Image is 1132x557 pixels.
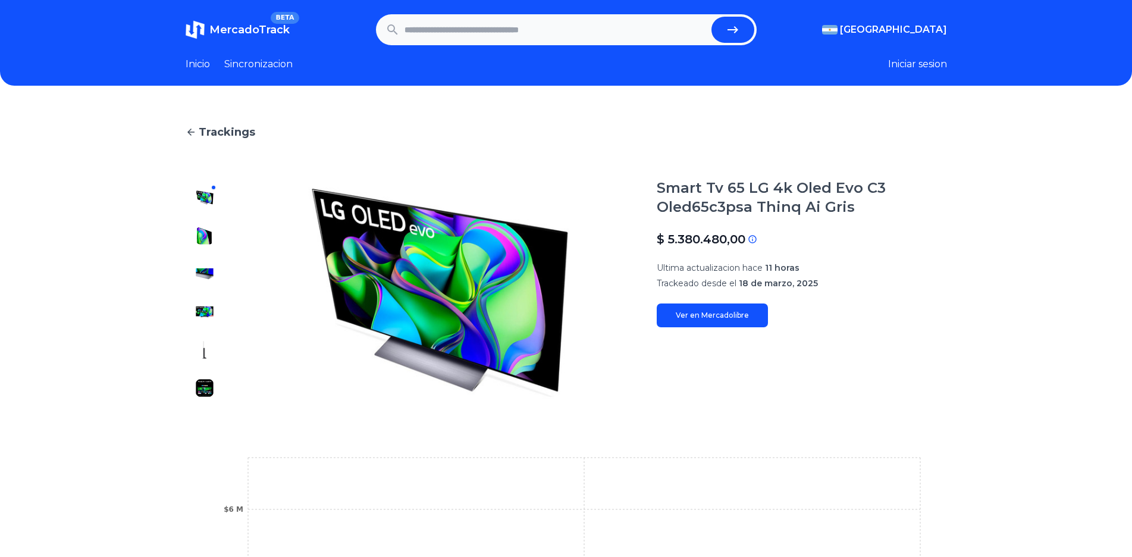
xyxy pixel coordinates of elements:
a: Trackings [186,124,947,140]
img: Smart Tv 65 LG 4k Oled Evo C3 Oled65c3psa Thinq Ai Gris [195,302,214,321]
span: Trackings [199,124,255,140]
img: Smart Tv 65 LG 4k Oled Evo C3 Oled65c3psa Thinq Ai Gris [195,226,214,245]
span: BETA [271,12,299,24]
a: MercadoTrackBETA [186,20,290,39]
p: $ 5.380.480,00 [657,231,745,248]
span: Ultima actualizacion hace [657,262,763,273]
span: MercadoTrack [209,23,290,36]
img: Smart Tv 65 LG 4k Oled Evo C3 Oled65c3psa Thinq Ai Gris [195,188,214,207]
img: Argentina [822,25,838,35]
a: Sincronizacion [224,57,293,71]
button: Iniciar sesion [888,57,947,71]
img: Smart Tv 65 LG 4k Oled Evo C3 Oled65c3psa Thinq Ai Gris [247,179,633,407]
span: 11 horas [765,262,799,273]
img: Smart Tv 65 LG 4k Oled Evo C3 Oled65c3psa Thinq Ai Gris [195,264,214,283]
img: MercadoTrack [186,20,205,39]
img: Smart Tv 65 LG 4k Oled Evo C3 Oled65c3psa Thinq Ai Gris [195,378,214,398]
a: Inicio [186,57,210,71]
tspan: $6 M [224,505,243,514]
img: Smart Tv 65 LG 4k Oled Evo C3 Oled65c3psa Thinq Ai Gris [195,340,214,359]
a: Ver en Mercadolibre [657,303,768,327]
span: Trackeado desde el [657,278,736,289]
span: 18 de marzo, 2025 [739,278,818,289]
button: [GEOGRAPHIC_DATA] [822,23,947,37]
span: [GEOGRAPHIC_DATA] [840,23,947,37]
h1: Smart Tv 65 LG 4k Oled Evo C3 Oled65c3psa Thinq Ai Gris [657,179,947,217]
